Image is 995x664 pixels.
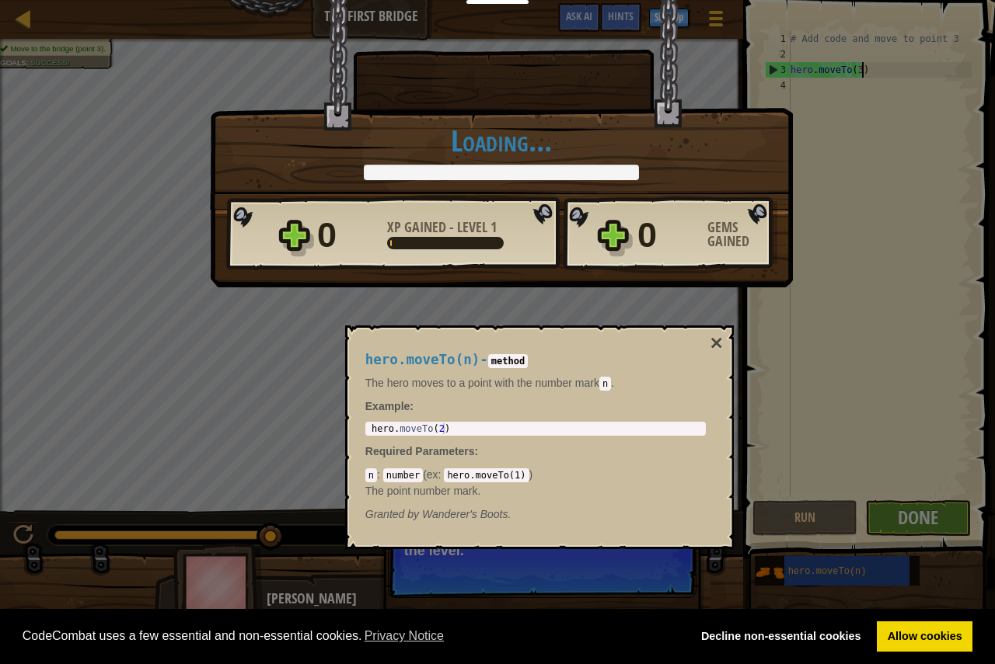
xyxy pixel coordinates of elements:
[362,624,447,648] a: learn more about cookies
[383,468,423,482] code: number
[387,217,449,237] span: XP Gained
[365,400,414,412] strong: :
[707,221,777,249] div: Gems Gained
[710,332,722,354] button: ×
[365,468,377,482] code: n
[427,468,438,481] span: ex
[877,621,972,652] a: allow cookies
[377,468,383,481] span: :
[365,375,706,391] p: The hero moves to a point with the number mark .
[23,624,679,648] span: CodeCombat uses a few essential and non-essential cookies.
[491,217,497,237] span: 1
[454,217,491,237] span: Level
[488,354,528,368] code: method
[365,467,706,498] div: ( )
[387,221,497,235] div: -
[438,468,445,481] span: :
[365,483,706,499] p: The point number mark.
[365,508,422,520] span: Granted by
[690,621,871,652] a: deny cookies
[365,353,706,367] h4: -
[599,377,611,391] code: n
[444,468,529,482] code: hero.moveTo(1)
[475,445,479,457] span: :
[317,210,378,260] div: 0
[226,124,777,157] h1: Loading...
[365,352,480,367] span: hero.moveTo(n)
[365,400,410,412] span: Example
[365,445,475,457] span: Required Parameters
[637,210,698,260] div: 0
[365,508,511,520] em: Wanderer's Boots.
